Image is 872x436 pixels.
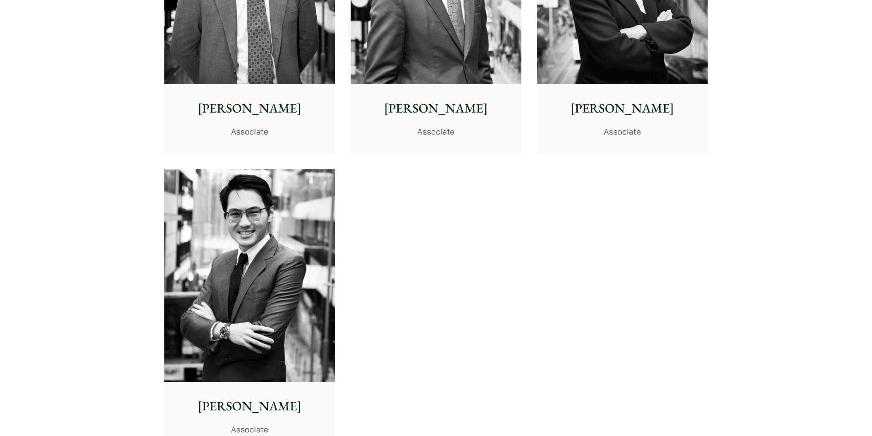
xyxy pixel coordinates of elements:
p: Associate [358,125,514,138]
p: [PERSON_NAME] [358,99,514,118]
p: [PERSON_NAME] [172,99,328,118]
p: Associate [544,125,700,138]
p: Associate [172,125,328,138]
p: Associate [172,423,328,436]
p: [PERSON_NAME] [172,397,328,416]
p: [PERSON_NAME] [544,99,700,118]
